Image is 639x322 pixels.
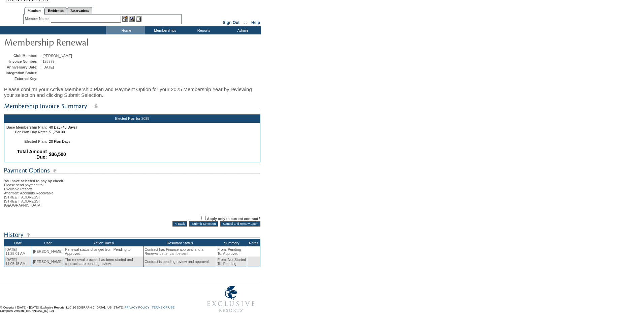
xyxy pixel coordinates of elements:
div: Please send payment to: Exclusive Resorts Attention: Accounts Receivable [STREET_ADDRESS] [STREET... [4,175,260,207]
td: Admin [222,26,261,34]
label: Apply only to current contract? [207,217,260,221]
td: Memberships [145,26,184,34]
td: Anniversary Date: [6,65,41,69]
td: The renewal process has been started and contracts are pending review. [64,257,143,267]
img: View [129,16,135,22]
div: Member Name: [25,16,51,22]
td: Contract is pending review and approval. [143,257,216,267]
img: Reservations [136,16,141,22]
td: Reports [184,26,222,34]
td: From: Pending To: Approved [216,246,247,257]
td: [DATE] 11:05:15 AM [4,257,32,267]
td: External Key: [6,77,41,81]
b: Elected Plan: [24,139,47,143]
td: Integration Status: [6,71,41,75]
input: < Back [172,221,188,226]
a: Help [251,20,260,25]
input: Cancel and Renew Later [220,221,260,226]
span: [PERSON_NAME] [42,54,72,58]
img: Exclusive Resorts [201,282,261,316]
b: Base Membership Plan: [6,125,47,129]
a: PRIVACY POLICY [124,306,149,309]
td: Contract has Finance approval and a Renewal Letter can be sent. [143,246,216,257]
th: Resultant Status [143,239,216,247]
img: subTtlHistory.gif [4,231,260,239]
td: 20 Plan Days [48,139,259,143]
b: Total Amount Due: [17,149,47,160]
input: Submit Selection [189,221,218,226]
td: [PERSON_NAME] [32,257,64,267]
a: TERMS OF USE [152,306,175,309]
td: 40 Day (40 Days) [48,125,259,129]
img: subTtlMembershipInvoiceSummary.gif [4,102,260,110]
td: From: Not Started To: Pending [216,257,247,267]
b: Per Plan Day Rate: [15,130,47,134]
td: Home [106,26,145,34]
a: Residences [44,7,67,14]
td: Club Member: [6,54,41,58]
td: Invoice Number: [6,59,41,63]
th: Notes [247,239,260,247]
td: [PERSON_NAME] [32,246,64,257]
a: Sign Out [223,20,239,25]
th: Date [4,239,32,247]
span: 125779 [42,59,55,63]
img: subTtlPaymentOptions.gif [4,166,260,175]
span: [DATE] [42,65,54,69]
img: pgTtlMembershipRenewal.gif [4,35,139,49]
th: User [32,239,64,247]
div: Elected Plan for 2025 [4,114,260,123]
span: :: [244,20,247,25]
b: You have selected to pay by check. [4,179,64,183]
td: [DATE] 11:25:01 AM [4,246,32,257]
th: Action Taken [64,239,143,247]
span: $36,500 [49,152,66,158]
div: Please confirm your Active Membership Plan and Payment Option for your 2025 Membership Year by re... [4,83,260,101]
a: Reservations [67,7,92,14]
img: b_edit.gif [122,16,128,22]
th: Summary [216,239,247,247]
td: Renewal status changed from Pending to Approved. [64,246,143,257]
a: Members [24,7,45,15]
td: $1,750.00 [48,130,259,134]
